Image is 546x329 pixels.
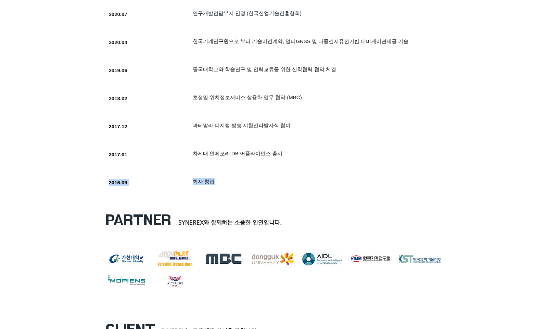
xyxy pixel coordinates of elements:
span: 초정밀 위치정보서비스 상용화 업무 협약 (MBC) [193,94,302,100]
span: 2020.07 [109,11,127,17]
span: 2020.04 [109,39,127,45]
span: ​연구개발전담부서 인정 (한국산업기술진흥협회) [193,10,302,16]
span: 한국기계연구원으로 부터 기술이전계약, 멀티GNSS 및 다중센서퓨전기반 네비게이션제공 기술 [193,38,409,44]
iframe: Wix Chat [419,114,546,329]
span: 2019.06 [109,67,127,73]
span: PARTNER [105,212,171,227]
span: 차세대 인메모리 DB 어플라이언스 출시 [193,150,283,156]
span: 2018.02 [109,95,127,101]
span: ​동국대학교와 학술연구 및 인력교류를 위한 산학협력 협약 체결 [193,66,336,72]
span: SYNEREX와 함께하는 소중한 인연입니다. [178,219,282,226]
span: 2017.12 [109,123,127,129]
span: 2016.09 [109,180,127,185]
span: 과테말라 디지털 방송 시험전파발사식 참여 [193,122,291,128]
span: 2017.01 [109,152,127,157]
div: Matrix gallery [105,251,441,297]
span: 회사 창립 [193,179,215,184]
